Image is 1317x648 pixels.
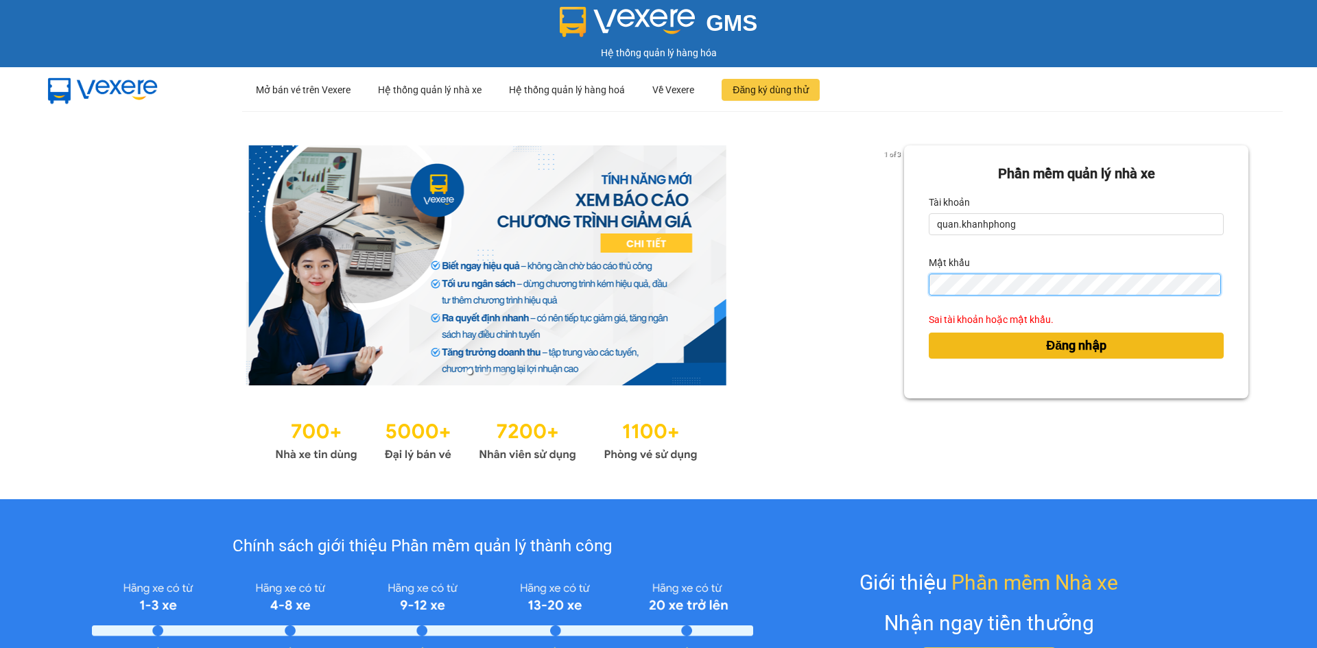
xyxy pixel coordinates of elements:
li: slide item 1 [467,369,473,374]
li: slide item 3 [500,369,506,374]
div: Mở bán vé trên Vexere [256,68,351,112]
img: mbUUG5Q.png [34,67,171,112]
div: Sai tài khoản hoặc mật khẩu. [929,312,1224,327]
input: Tài khoản [929,213,1224,235]
div: Giới thiệu [859,566,1118,599]
label: Tài khoản [929,191,970,213]
img: Statistics.png [275,413,698,465]
button: previous slide / item [69,145,88,385]
div: Hệ thống quản lý nhà xe [378,68,482,112]
input: Mật khẩu [929,274,1220,296]
div: Hệ thống quản lý hàng hóa [3,45,1314,60]
button: next slide / item [885,145,904,385]
button: Đăng nhập [929,333,1224,359]
li: slide item 2 [484,369,489,374]
span: GMS [706,10,757,36]
span: Đăng nhập [1046,336,1106,355]
div: Về Vexere [652,68,694,112]
div: Nhận ngay tiền thưởng [884,607,1094,639]
a: GMS [560,21,758,32]
label: Mật khẩu [929,252,970,274]
button: Đăng ký dùng thử [722,79,820,101]
div: Hệ thống quản lý hàng hoá [509,68,625,112]
p: 1 of 3 [880,145,904,163]
img: logo 2 [560,7,696,37]
div: Phần mềm quản lý nhà xe [929,163,1224,184]
div: Chính sách giới thiệu Phần mềm quản lý thành công [92,533,752,560]
span: Phần mềm Nhà xe [951,566,1118,599]
span: Đăng ký dùng thử [733,82,809,97]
